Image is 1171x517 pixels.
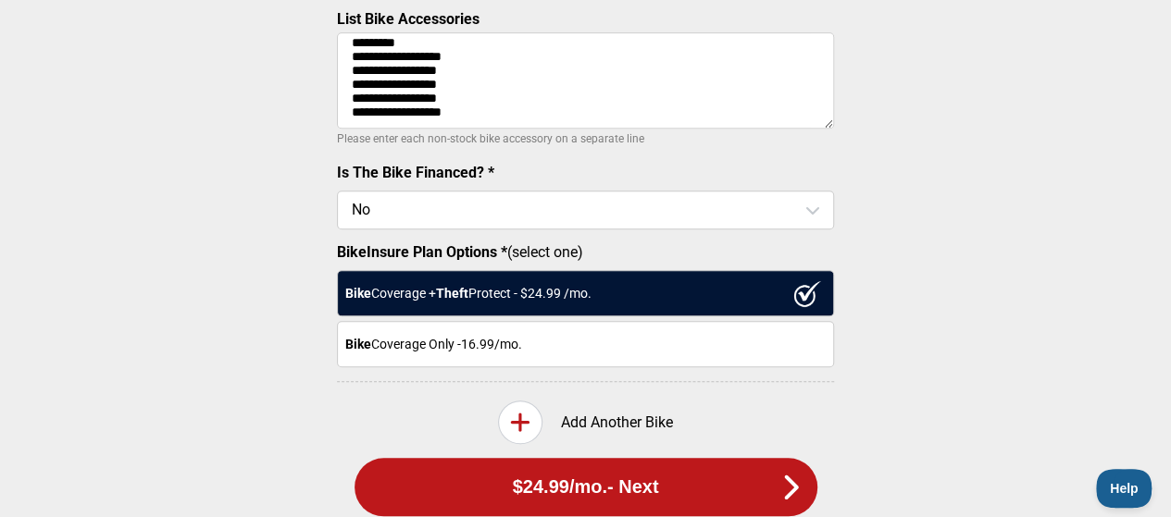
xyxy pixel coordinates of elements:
iframe: Toggle Customer Support [1096,469,1152,508]
strong: Bike [345,286,371,301]
div: Coverage Only - 16.99 /mo. [337,321,834,367]
label: Is The Bike Financed? * [337,164,494,181]
div: Coverage + Protect - $ 24.99 /mo. [337,270,834,316]
button: $24.99/mo.- Next [355,458,817,516]
div: Add Another Bike [337,400,834,444]
label: List Bike Accessories [337,10,480,28]
strong: Theft [436,286,468,301]
img: ux1sgP1Haf775SAghJI38DyDlYP+32lKFAAAAAElFTkSuQmCC [793,280,821,306]
label: (select one) [337,243,834,261]
span: /mo. [569,476,607,498]
strong: Bike [345,337,371,351]
strong: BikeInsure Plan Options * [337,243,507,261]
p: Please enter each non-stock bike accessory on a separate line [337,128,834,150]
